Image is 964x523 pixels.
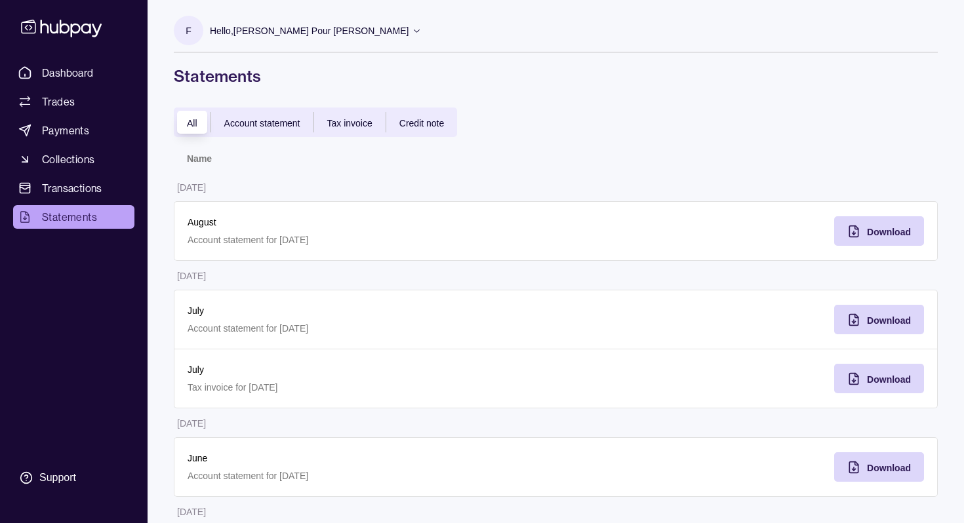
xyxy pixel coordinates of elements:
span: Trades [42,94,75,109]
a: Trades [13,90,134,113]
span: Payments [42,123,89,138]
div: Support [39,471,76,485]
p: Account statement for [DATE] [188,469,543,483]
span: Collections [42,151,94,167]
p: F [186,24,191,38]
span: Statements [42,209,97,225]
p: Account statement for [DATE] [188,321,543,336]
a: Payments [13,119,134,142]
p: August [188,215,543,229]
button: Download [834,216,924,246]
div: documentTypes [174,107,457,137]
span: Download [867,463,911,473]
p: [DATE] [177,182,206,193]
span: Download [867,315,911,326]
p: Hello, [PERSON_NAME] Pour [PERSON_NAME] [210,24,409,38]
span: Tax invoice [327,118,372,128]
p: June [188,451,543,465]
span: Download [867,227,911,237]
span: Transactions [42,180,102,196]
p: Name [187,153,212,164]
span: All [187,118,197,128]
p: [DATE] [177,271,206,281]
span: Credit note [399,118,444,128]
a: Collections [13,147,134,171]
button: Download [834,364,924,393]
p: Account statement for [DATE] [188,233,543,247]
p: July [188,362,543,377]
p: July [188,303,543,318]
button: Download [834,305,924,334]
a: Transactions [13,176,134,200]
span: Download [867,374,911,385]
p: [DATE] [177,418,206,429]
span: Dashboard [42,65,94,81]
a: Statements [13,205,134,229]
a: Support [13,464,134,492]
h1: Statements [174,66,938,87]
p: [DATE] [177,507,206,517]
p: Tax invoice for [DATE] [188,380,543,395]
span: Account statement [224,118,300,128]
a: Dashboard [13,61,134,85]
button: Download [834,452,924,482]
